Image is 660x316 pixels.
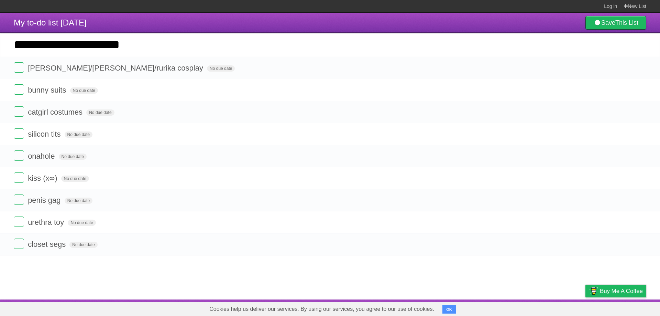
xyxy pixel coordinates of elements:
span: Cookies help us deliver our services. By using our services, you agree to our use of cookies. [202,302,441,316]
a: Developers [517,301,544,314]
label: Done [14,150,24,161]
label: Done [14,106,24,117]
a: Buy me a coffee [585,285,646,297]
span: No due date [59,154,87,160]
label: Done [14,84,24,95]
span: No due date [65,198,92,204]
a: Terms [553,301,568,314]
span: No due date [68,220,96,226]
span: No due date [207,65,235,72]
span: Buy me a coffee [600,285,643,297]
span: bunny suits [28,86,68,94]
button: OK [442,305,456,314]
label: Done [14,62,24,73]
span: My to-do list [DATE] [14,18,87,27]
a: Suggest a feature [603,301,646,314]
span: No due date [61,176,89,182]
span: kiss (x∞) [28,174,59,182]
span: No due date [69,242,97,248]
span: No due date [86,109,114,116]
span: silicon tits [28,130,62,138]
img: Buy me a coffee [589,285,598,297]
span: penis gag [28,196,62,204]
a: About [494,301,508,314]
span: No due date [70,87,98,94]
a: Privacy [576,301,594,314]
label: Done [14,239,24,249]
label: Done [14,128,24,139]
span: No due date [65,131,92,138]
span: urethra toy [28,218,66,227]
label: Done [14,217,24,227]
span: onahole [28,152,56,160]
span: closet segs [28,240,67,249]
label: Done [14,172,24,183]
b: This List [615,19,638,26]
label: Done [14,194,24,205]
span: catgirl costumes [28,108,84,116]
a: SaveThis List [585,16,646,30]
span: [PERSON_NAME]/[PERSON_NAME]/rurika cosplay [28,64,205,72]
